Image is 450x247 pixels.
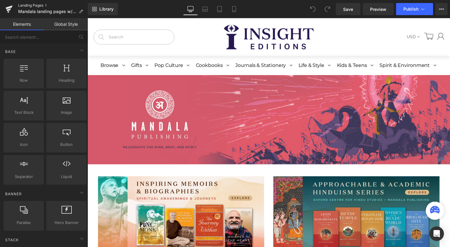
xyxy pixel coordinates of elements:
a: Spirit & Environment [294,38,352,58]
span: Banner [5,191,22,197]
span: Button [48,141,85,148]
span: Browse [13,45,31,51]
a: Mobile [227,3,241,15]
span: Pop Culture [68,45,97,51]
a: New Library [88,3,118,15]
span: USD [323,16,332,21]
span: Text Block [5,109,42,116]
span: Mandala landing pages w/ copy [18,9,76,14]
span: Publish [403,7,419,12]
button: Redo [321,3,333,15]
a: Browse [12,38,38,58]
span: Row [5,77,42,84]
span: Kids & Teens [252,45,283,51]
span: Hero Banner [48,219,85,226]
span: Liquid [48,173,85,180]
a: USD [323,16,336,21]
span: Cookbooks [110,45,137,51]
div: Open Intercom Messenger [429,226,444,241]
a: Laptop [198,3,212,15]
span: Library [99,6,114,12]
a: Journals & Stationery [148,38,207,58]
span: Stack [5,237,19,243]
button: More [435,3,448,15]
a: Pop Culture [66,38,103,58]
button: Publish [396,3,433,15]
button: Undo [307,3,319,15]
span: Life & Style [213,45,240,51]
a: Tablet [212,3,227,15]
a: Life & Style [212,38,246,58]
img: Insight Editions [138,7,229,31]
span: Journals & Stationery [150,45,201,51]
span: Spirit & Environment [295,45,346,51]
span: Save [343,6,353,12]
a: Account [354,15,360,22]
a: Kids & Teens [251,38,289,58]
a: Cookbooks [108,38,143,58]
span: Image [48,109,85,116]
a: Landing Pages [18,3,88,8]
span: Base [5,49,16,54]
input: Search [6,12,88,26]
a: Preview [363,3,394,15]
a: Global Style [44,18,88,30]
span: Preview [370,6,386,12]
span: Icon [5,141,42,148]
span: Separator [5,173,42,180]
span: Gifts [44,45,55,51]
a: Desktop [183,3,198,15]
span: Parallax [5,219,42,226]
span: Heading [48,77,85,84]
a: Gifts [43,38,61,58]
